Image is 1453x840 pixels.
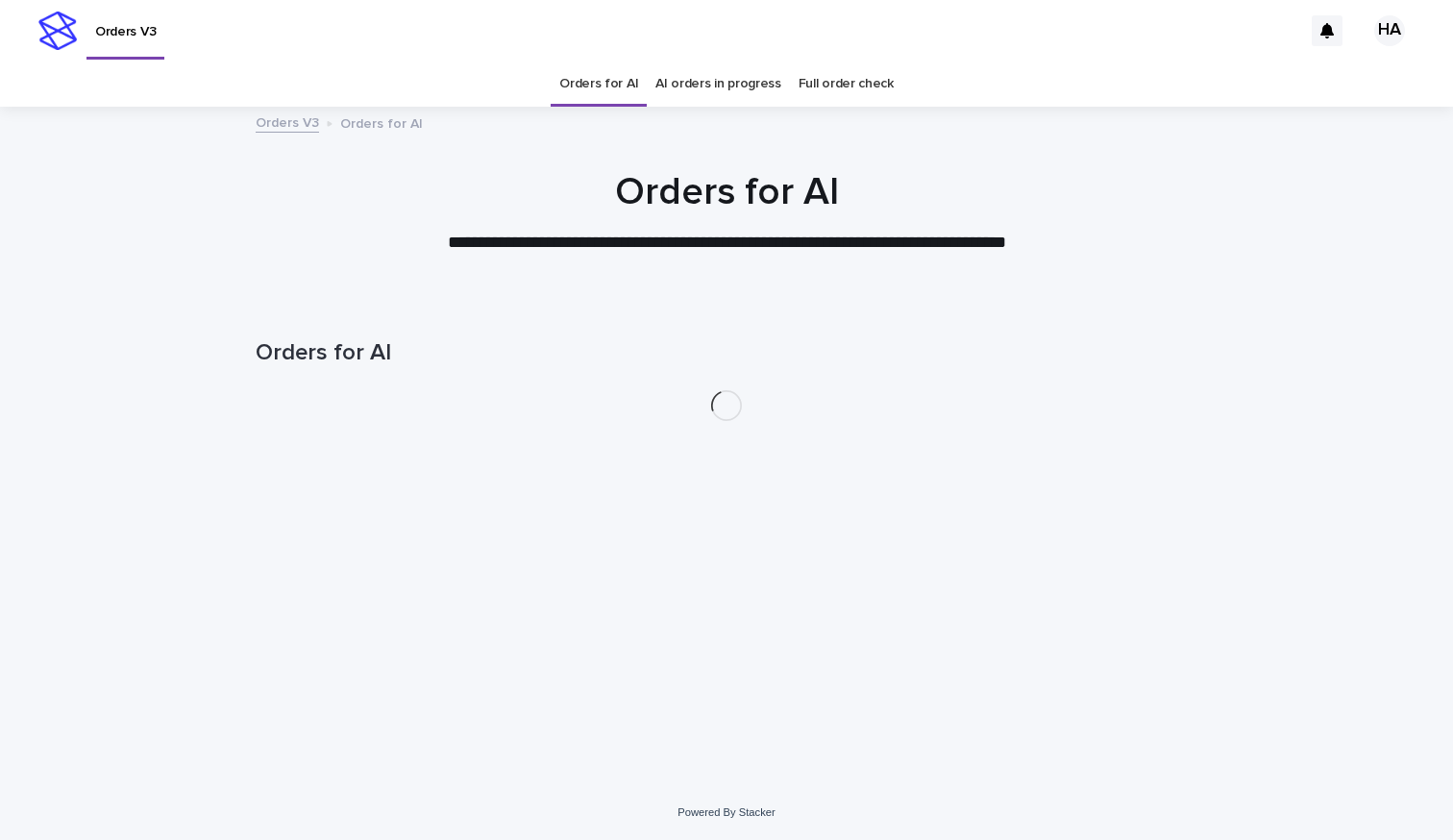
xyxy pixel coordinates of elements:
a: Powered By Stacker [677,806,775,818]
p: Orders for AI [340,111,423,133]
a: Full order check [799,62,894,107]
img: stacker-logo-s-only.png [38,12,77,50]
a: AI orders in progress [655,62,781,107]
a: Orders for AI [559,62,638,107]
h1: Orders for AI [256,169,1197,215]
h1: Orders for AI [256,339,1197,367]
a: Orders V3 [256,111,319,133]
div: HA [1374,15,1405,46]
